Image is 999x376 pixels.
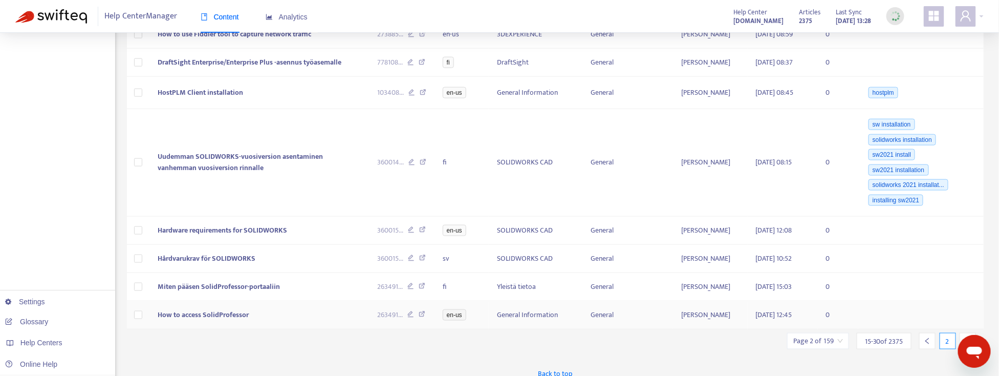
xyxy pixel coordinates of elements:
span: en-us [443,87,466,98]
span: [DATE] 12:08 [756,224,792,236]
span: 360014 ... [377,157,404,168]
td: 0 [817,77,858,109]
td: General Information [489,77,582,109]
span: fi [443,57,454,68]
span: appstore [928,10,940,22]
span: [DATE] 08:37 [756,56,793,68]
td: [PERSON_NAME] [673,109,747,217]
td: General [582,77,673,109]
td: 0 [817,20,858,49]
span: [DATE] 12:45 [756,309,792,321]
td: [PERSON_NAME] [673,20,747,49]
td: General [582,49,673,77]
td: [PERSON_NAME] [673,273,747,301]
span: Articles [799,7,820,18]
div: 2 [940,333,956,349]
td: General [582,301,673,329]
td: General Information [489,301,582,329]
td: Yleistä tietoa [489,273,582,301]
span: 273885 ... [377,29,403,40]
td: SOLIDWORKS CAD [489,245,582,273]
span: 263491 ... [377,309,403,321]
a: Glossary [5,318,48,326]
span: user [960,10,972,22]
td: 0 [817,49,858,77]
span: Help Centers [20,339,62,347]
td: General [582,109,673,217]
td: sv [435,245,489,273]
span: Help Center Manager [105,7,178,26]
td: General [582,273,673,301]
td: [PERSON_NAME] [673,217,747,245]
span: Last Sync [836,7,862,18]
a: Settings [5,298,45,306]
span: [DATE] 08:59 [756,28,793,40]
td: General [582,20,673,49]
span: How to use Fiddler tool to capture network traffic [158,28,311,40]
td: DraftSight [489,49,582,77]
td: General [582,217,673,245]
span: right [964,338,971,345]
td: fi [435,109,489,217]
img: Swifteq [15,9,87,24]
span: installing sw2021 [868,195,923,206]
span: solidworks 2021 installat... [868,179,948,191]
span: [DATE] 08:15 [756,156,792,168]
span: [DATE] 15:03 [756,281,792,293]
td: [PERSON_NAME] [673,245,747,273]
span: 263491 ... [377,281,403,293]
td: fi [435,273,489,301]
td: 0 [817,301,858,329]
span: en-us [443,309,466,321]
span: DraftSight Enterprise/Enterprise Plus -asennus työasemalle [158,56,341,68]
strong: [DATE] 13:28 [836,15,871,27]
td: 3DEXPERIENCE [489,20,582,49]
span: 778108 ... [377,57,403,68]
span: left [924,338,931,345]
a: Online Help [5,360,57,368]
td: 0 [817,217,858,245]
span: sw2021 installation [868,164,928,176]
span: 15 - 30 of 2375 [865,336,903,347]
td: [PERSON_NAME] [673,77,747,109]
td: en-us [435,20,489,49]
span: book [201,13,208,20]
span: sw2021 install [868,149,915,160]
span: Hardware requirements for SOLIDWORKS [158,224,287,236]
span: Help Center [733,7,767,18]
span: Hårdvarukrav för SOLIDWORKS [158,253,255,264]
span: 103408 ... [377,87,404,98]
td: SOLIDWORKS CAD [489,217,582,245]
iframe: Button to launch messaging window [958,335,991,368]
span: Analytics [266,13,308,21]
span: HostPLM Client installation [158,87,243,98]
span: Miten pääsen SolidProfessor-portaaliin [158,281,280,293]
strong: 2375 [799,15,812,27]
td: 0 [817,245,858,273]
img: sync_loading.0b5143dde30e3a21642e.gif [889,10,902,23]
span: How to access SolidProfessor [158,309,249,321]
span: solidworks installation [868,134,936,145]
td: 0 [817,109,858,217]
span: sw installation [868,119,915,130]
span: Content [201,13,239,21]
span: area-chart [266,13,273,20]
span: 360015 ... [377,225,403,236]
span: [DATE] 10:52 [756,253,792,264]
td: [PERSON_NAME] [673,301,747,329]
span: Uudemman SOLIDWORKS-vuosiversion asentaminen vanhemman vuosiversion rinnalle [158,151,323,174]
span: [DATE] 08:45 [756,87,794,98]
span: hostplm [868,87,898,98]
span: 360015 ... [377,253,403,264]
td: General [582,245,673,273]
td: 0 [817,273,858,301]
a: [DOMAIN_NAME] [733,15,784,27]
span: en-us [443,225,466,236]
td: [PERSON_NAME] [673,49,747,77]
td: SOLIDWORKS CAD [489,109,582,217]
